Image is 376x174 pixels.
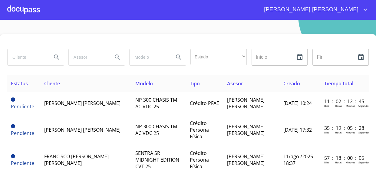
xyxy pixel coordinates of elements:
[324,125,365,131] p: 35 : 19 : 05 : 28
[358,104,370,107] p: Segundos
[69,49,108,65] input: search
[44,126,120,133] span: [PERSON_NAME] [PERSON_NAME]
[135,150,179,170] span: SENTRA SR MIDNIGHT EDITION CVT 25
[130,49,169,65] input: search
[346,131,355,134] p: Minutos
[190,49,247,65] div: ​
[135,80,153,87] span: Modelo
[171,50,186,64] button: Search
[324,98,365,105] p: 11 : 02 : 12 : 45
[227,153,265,166] span: [PERSON_NAME] [PERSON_NAME]
[44,100,120,107] span: [PERSON_NAME] [PERSON_NAME]
[44,153,109,166] span: FRANCISCO [PERSON_NAME] [PERSON_NAME]
[283,126,312,133] span: [DATE] 17:32
[324,80,353,87] span: Tiempo total
[227,97,265,110] span: [PERSON_NAME] [PERSON_NAME]
[135,123,177,136] span: NP 300 CHASIS TM AC VDC 25
[324,131,329,134] p: Dias
[283,80,300,87] span: Creado
[324,161,329,164] p: Dias
[259,5,369,15] button: account of current user
[44,80,60,87] span: Cliente
[283,100,312,107] span: [DATE] 10:24
[8,49,47,65] input: search
[110,50,125,64] button: Search
[335,161,342,164] p: Horas
[227,123,265,136] span: [PERSON_NAME] [PERSON_NAME]
[335,104,342,107] p: Horas
[190,80,200,87] span: Tipo
[11,80,28,87] span: Estatus
[227,80,243,87] span: Asesor
[358,131,370,134] p: Segundos
[190,150,209,170] span: Crédito Persona Física
[324,104,329,107] p: Dias
[11,124,15,128] span: Pendiente
[259,5,361,15] span: [PERSON_NAME] [PERSON_NAME]
[335,131,342,134] p: Horas
[11,154,15,158] span: Pendiente
[346,104,355,107] p: Minutos
[11,160,34,166] span: Pendiente
[11,130,34,136] span: Pendiente
[11,97,15,102] span: Pendiente
[190,120,209,140] span: Crédito Persona Física
[135,97,177,110] span: NP 300 CHASIS TM AC VDC 25
[346,161,355,164] p: Minutos
[283,153,313,166] span: 11/ago./2025 18:37
[358,161,370,164] p: Segundos
[11,103,34,110] span: Pendiente
[324,155,365,161] p: 57 : 18 : 00 : 05
[49,50,64,64] button: Search
[190,100,219,107] span: Crédito PFAE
